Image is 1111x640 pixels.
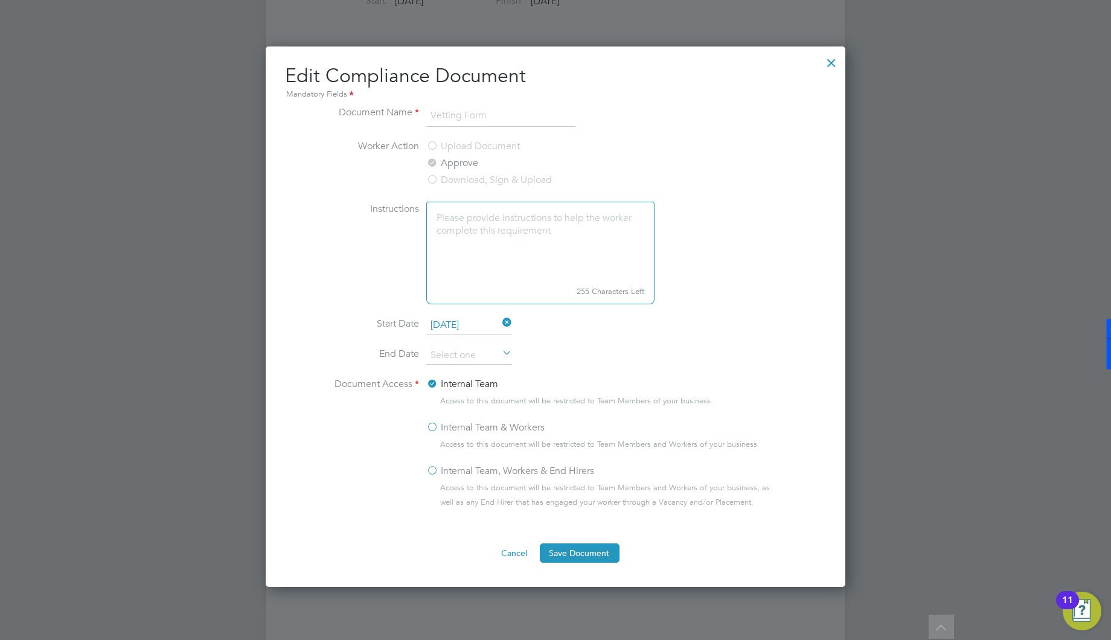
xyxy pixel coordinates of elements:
[440,481,783,510] span: Access to this document will be restricted to Team Members and Workers of your business, as well ...
[328,202,419,302] label: Instructions
[328,377,419,519] label: Document Access
[328,139,419,187] label: Worker Action
[440,394,713,408] span: Access to this document will be restricted to Team Members of your business.
[440,437,760,452] span: Access to this document will be restricted to Team Members and Workers of your business.
[328,316,419,332] label: Start Date
[426,464,594,478] label: Internal Team, Workers & End Hirers
[1063,592,1101,630] button: Open Resource Center, 11 new notifications
[426,156,478,170] label: Approve
[285,88,826,101] div: Mandatory Fields
[1062,600,1073,616] div: 11
[426,347,512,365] input: Select one
[492,543,537,563] button: Cancel
[426,420,545,435] label: Internal Team & Workers
[540,543,620,563] button: Save Document
[426,316,512,334] input: Select one
[285,63,826,102] h2: Edit Compliance Document
[328,347,419,362] label: End Date
[426,139,520,153] label: Upload Document
[328,105,419,124] label: Document Name
[426,173,552,187] label: Download, Sign & Upload
[426,280,655,304] small: 255 Characters Left
[426,377,498,391] label: Internal Team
